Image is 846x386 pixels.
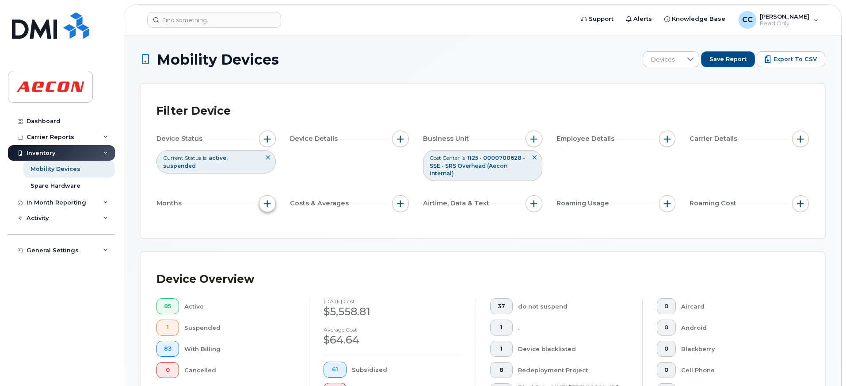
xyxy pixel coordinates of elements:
div: do not suspend [518,298,629,314]
button: 1 [156,320,179,336]
span: Current Status [163,154,201,162]
span: Cost Center [430,154,460,162]
button: 0 [156,362,179,378]
span: 1 [498,324,505,331]
span: Roaming Usage [556,199,612,208]
span: 61 [331,366,339,373]
button: 8 [490,362,513,378]
div: Active [184,298,295,314]
div: Suspended [184,320,295,336]
span: Business Unit [423,134,472,143]
span: is [203,154,206,162]
span: Employee Details [556,134,617,143]
div: Filter Device [156,100,231,123]
span: Devices [643,52,682,68]
span: Mobility Devices [157,52,279,67]
span: 1 [498,345,505,352]
button: 1 [490,341,513,357]
div: Redeployment Project [518,362,629,378]
span: 83 [164,345,171,352]
button: 83 [156,341,179,357]
button: Export to CSV [757,51,825,67]
span: 0 [664,303,668,310]
span: Carrier Details [690,134,740,143]
span: 37 [498,303,505,310]
span: 0 [664,324,668,331]
button: 0 [657,362,676,378]
button: 61 [324,362,347,378]
span: Roaming Cost [690,199,739,208]
span: Save Report [709,55,747,63]
div: Aircard [681,298,795,314]
span: Airtime, Data & Text [423,199,492,208]
div: Blackberry [681,341,795,357]
span: Costs & Averages [290,199,351,208]
div: Cell Phone [681,362,795,378]
button: 1 [490,320,513,336]
div: Device Overview [156,268,254,291]
div: . [518,320,629,336]
div: Device blacklisted [518,341,629,357]
div: Subsidized [352,362,462,378]
h4: Average cost [324,327,461,332]
span: Device Details [290,134,340,143]
h4: [DATE] cost [324,298,461,304]
div: $64.64 [324,332,461,347]
div: With Billing [184,341,295,357]
span: suspended [163,162,196,169]
button: 0 [657,298,676,314]
span: 8 [498,367,505,374]
button: Save Report [701,51,755,67]
span: Export to CSV [774,55,817,63]
span: Months [156,199,184,208]
button: 37 [490,298,513,314]
span: 1 [164,324,171,331]
span: is [461,154,465,162]
span: 0 [664,345,668,352]
button: 0 [657,341,676,357]
div: Android [681,320,795,336]
button: 85 [156,298,179,314]
div: Cancelled [184,362,295,378]
button: 0 [657,320,676,336]
span: 85 [164,303,171,310]
span: 1125 - 0000700628 - SSE - SRS Overhead (Aecon internal) [430,154,525,176]
span: 0 [664,367,668,374]
div: $5,558.81 [324,304,461,319]
span: active [209,154,228,161]
span: Device Status [156,134,205,143]
span: 0 [164,367,171,374]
